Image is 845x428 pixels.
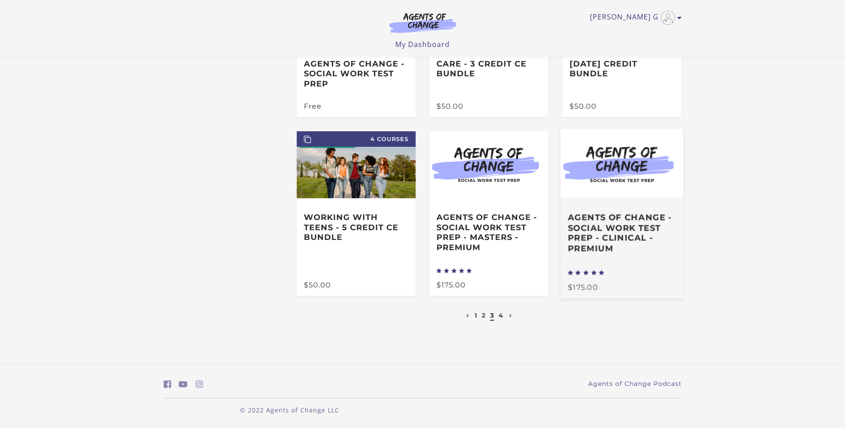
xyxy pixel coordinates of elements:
div: $175.00 [436,282,541,289]
i: star [584,270,589,275]
a: Toggle menu [590,11,677,25]
i: https://www.facebook.com/groups/aswbtestprep (Open in a new window) [164,380,171,389]
i: star [568,270,574,275]
div: $50.00 [570,103,674,110]
a: Next page [507,311,515,319]
i: https://www.instagram.com/agentsofchangeprep/ (Open in a new window) [196,380,203,389]
a: Previous page [464,311,472,319]
h3: Working with Teens - 5 Credit CE Bundle [304,212,409,243]
h3: Burnout and Self-Care - 3 Credit CE Bundle [436,49,541,79]
i: star [576,270,581,275]
i: star [591,270,597,275]
i: star [444,268,449,274]
a: 4 Courses Working with Teens - 5 Credit CE Bundle $50.00 [297,131,416,296]
a: 2 [482,311,486,319]
p: © 2022 Agents of Change LLC [164,405,416,415]
h3: Trauma and PTSD - [DATE] Credit Bundle [570,49,674,79]
a: https://www.instagram.com/agentsofchangeprep/ (Open in a new window) [196,378,203,391]
a: https://www.youtube.com/c/AgentsofChangeTestPrepbyMeaganMitchell (Open in a new window) [179,378,188,391]
i: star [452,268,457,274]
a: Agents of Change - Social Work Test Prep - CLINICAL - PREMIUM $175.00 [561,129,684,298]
a: 1 [475,311,477,319]
i: star [436,268,442,274]
div: $175.00 [568,284,676,291]
i: star [459,268,464,274]
a: 4 [499,311,503,319]
a: Agents of Change - Social Work Test Prep - MASTERS - PREMIUM $175.00 [429,131,548,296]
i: star [599,270,605,275]
i: https://www.youtube.com/c/AgentsofChangeTestPrepbyMeaganMitchell (Open in a new window) [179,380,188,389]
div: $50.00 [436,103,541,110]
h3: Free Preview - Agents of Change - Social Work Test Prep [304,49,409,89]
a: 3 [490,311,494,319]
img: Agents of Change Logo [380,12,465,33]
div: Free [304,103,409,110]
h3: Agents of Change - Social Work Test Prep - CLINICAL - PREMIUM [568,212,676,254]
a: https://www.facebook.com/groups/aswbtestprep (Open in a new window) [164,378,171,391]
h3: Agents of Change - Social Work Test Prep - MASTERS - PREMIUM [436,212,541,252]
a: My Dashboard [395,39,450,49]
a: Agents of Change Podcast [588,379,682,389]
span: 4 Courses [297,131,416,147]
i: star [467,268,472,274]
div: $50.00 [304,282,409,289]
